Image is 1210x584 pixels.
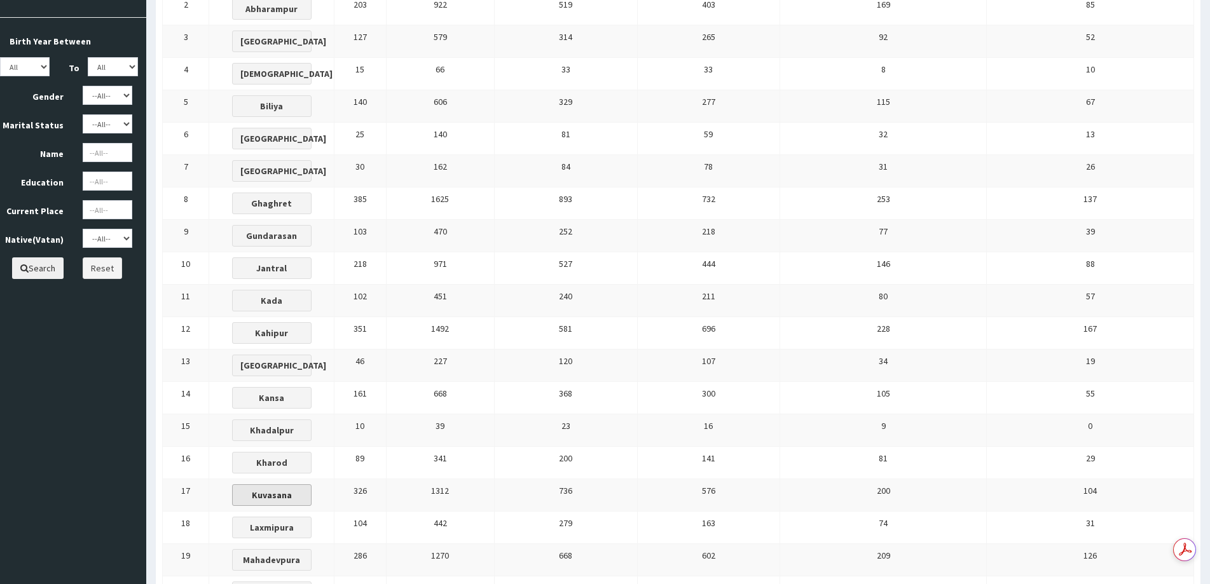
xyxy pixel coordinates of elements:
td: 581 [495,317,637,350]
td: 10 [987,58,1194,90]
td: 146 [780,252,987,285]
button: Kada [232,290,312,311]
td: 115 [780,90,987,123]
td: 102 [334,285,387,317]
td: 46 [334,350,387,382]
td: 12 [163,317,209,350]
td: 893 [495,187,637,220]
td: 141 [637,447,780,479]
td: 451 [386,285,494,317]
td: 7 [163,155,209,187]
td: 732 [637,187,780,220]
td: 74 [780,512,987,544]
td: 286 [334,544,387,576]
td: 0 [987,414,1194,447]
td: 33 [637,58,780,90]
td: 576 [637,479,780,512]
td: 105 [780,382,987,414]
b: Ghaghret [251,198,292,209]
td: 81 [780,447,987,479]
button: Kahipur [232,322,312,344]
td: 25 [334,123,387,155]
td: 59 [637,123,780,155]
td: 84 [495,155,637,187]
td: 314 [495,25,637,58]
td: 1625 [386,187,494,220]
td: 89 [334,447,387,479]
td: 67 [987,90,1194,123]
td: 163 [637,512,780,544]
td: 127 [334,25,387,58]
button: Search [12,257,64,279]
td: 253 [780,187,987,220]
td: 140 [386,123,494,155]
b: Kahipur [255,327,288,339]
td: 78 [637,155,780,187]
td: 1312 [386,479,494,512]
input: --All-- [83,143,132,162]
td: 668 [386,382,494,414]
td: 34 [780,350,987,382]
td: 29 [987,447,1194,479]
td: 104 [987,479,1194,512]
td: 277 [637,90,780,123]
td: 77 [780,220,987,252]
button: Biliya [232,95,312,117]
td: 9 [163,220,209,252]
td: 88 [987,252,1194,285]
td: 5 [163,90,209,123]
td: 13 [987,123,1194,155]
td: 1492 [386,317,494,350]
td: 252 [495,220,637,252]
td: 103 [334,220,387,252]
b: Laxmipura [250,522,294,533]
td: 444 [637,252,780,285]
td: 218 [334,252,387,285]
td: 80 [780,285,987,317]
button: Reset [83,257,122,279]
button: [GEOGRAPHIC_DATA] [232,160,312,182]
button: Khadalpur [232,419,312,441]
td: 17 [163,479,209,512]
b: [GEOGRAPHIC_DATA] [240,165,326,177]
td: 527 [495,252,637,285]
button: Kharod [232,452,312,473]
td: 13 [163,350,209,382]
b: Kansa [259,392,284,404]
td: 31 [987,512,1194,544]
td: 31 [780,155,987,187]
td: 351 [334,317,387,350]
td: 668 [495,544,637,576]
td: 368 [495,382,637,414]
td: 4 [163,58,209,90]
input: --All-- [83,172,132,191]
td: 736 [495,479,637,512]
td: 33 [495,58,637,90]
input: --All-- [83,200,132,219]
button: Kuvasana [232,484,312,506]
button: Jantral [232,257,312,279]
td: 161 [334,382,387,414]
b: Kada [261,295,282,306]
button: [GEOGRAPHIC_DATA] [232,31,312,52]
b: Biliya [260,100,283,112]
td: 8 [163,187,209,220]
button: Kansa [232,387,312,409]
td: 1270 [386,544,494,576]
td: 81 [495,123,637,155]
td: 209 [780,544,987,576]
button: Ghaghret [232,193,312,214]
td: 11 [163,285,209,317]
b: Kuvasana [252,489,292,501]
td: 240 [495,285,637,317]
td: 329 [495,90,637,123]
td: 55 [987,382,1194,414]
b: [GEOGRAPHIC_DATA] [240,360,326,371]
td: 66 [386,58,494,90]
td: 57 [987,285,1194,317]
td: 16 [163,447,209,479]
td: 162 [386,155,494,187]
td: 3 [163,25,209,58]
td: 696 [637,317,780,350]
b: Kharod [256,457,287,468]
